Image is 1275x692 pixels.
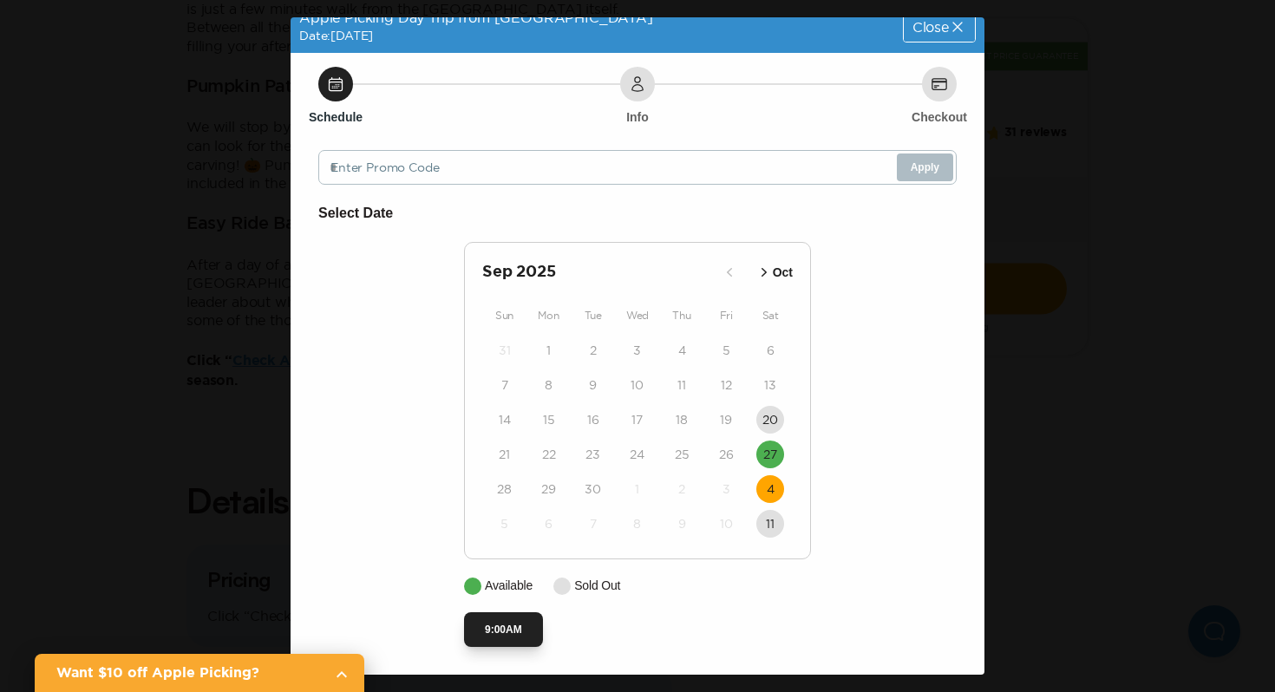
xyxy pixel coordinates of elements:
[491,371,519,399] button: 7
[499,342,511,359] time: 31
[767,480,775,498] time: 4
[585,446,600,463] time: 23
[912,108,967,126] h6: Checkout
[756,441,784,468] button: 27
[721,376,732,394] time: 12
[491,510,519,538] button: 5
[579,441,607,468] button: 23
[35,654,364,692] a: Want $10 off Apple Picking?
[624,371,651,399] button: 10
[624,475,651,503] button: 1
[299,10,653,25] span: Apple Picking Day Trip from [GEOGRAPHIC_DATA]
[535,406,563,434] button: 15
[571,305,615,326] div: Tue
[912,20,949,34] span: Close
[668,406,696,434] button: 18
[677,376,686,394] time: 11
[668,371,696,399] button: 11
[615,305,659,326] div: Wed
[678,480,685,498] time: 2
[579,371,607,399] button: 9
[587,411,599,428] time: 16
[482,305,526,326] div: Sun
[767,342,775,359] time: 6
[309,108,363,126] h6: Schedule
[318,202,957,225] h6: Select Date
[56,663,321,683] h2: Want $10 off Apple Picking?
[712,371,740,399] button: 12
[712,510,740,538] button: 10
[722,342,730,359] time: 5
[712,406,740,434] button: 19
[482,260,716,284] h2: Sep 2025
[491,336,519,364] button: 31
[579,510,607,538] button: 7
[491,406,519,434] button: 14
[722,480,730,498] time: 3
[631,376,644,394] time: 10
[704,305,749,326] div: Fri
[712,441,740,468] button: 26
[766,515,775,532] time: 11
[675,446,690,463] time: 25
[631,411,643,428] time: 17
[624,441,651,468] button: 24
[712,475,740,503] button: 3
[499,411,511,428] time: 14
[535,441,563,468] button: 22
[464,612,543,647] button: 9:00AM
[535,371,563,399] button: 8
[668,336,696,364] button: 4
[763,446,777,463] time: 27
[630,446,644,463] time: 24
[624,336,651,364] button: 3
[535,510,563,538] button: 6
[720,515,733,532] time: 10
[543,411,555,428] time: 15
[676,411,688,428] time: 18
[624,510,651,538] button: 8
[589,376,597,394] time: 9
[485,577,533,595] p: Available
[491,475,519,503] button: 28
[590,342,597,359] time: 2
[501,376,508,394] time: 7
[535,336,563,364] button: 1
[526,305,571,326] div: Mon
[541,480,556,498] time: 29
[579,336,607,364] button: 2
[712,336,740,364] button: 5
[764,376,776,394] time: 13
[750,258,798,287] button: Oct
[762,411,778,428] time: 20
[491,441,519,468] button: 21
[635,480,639,498] time: 1
[624,406,651,434] button: 17
[678,342,686,359] time: 4
[535,475,563,503] button: 29
[660,305,704,326] div: Thu
[546,342,551,359] time: 1
[545,515,552,532] time: 6
[756,371,784,399] button: 13
[626,108,649,126] h6: Info
[756,336,784,364] button: 6
[585,480,601,498] time: 30
[579,475,607,503] button: 30
[756,406,784,434] button: 20
[756,510,784,538] button: 11
[749,305,793,326] div: Sat
[633,342,641,359] time: 3
[719,446,734,463] time: 26
[668,510,696,538] button: 9
[500,515,508,532] time: 5
[497,480,512,498] time: 28
[590,515,597,532] time: 7
[579,406,607,434] button: 16
[574,577,620,595] p: Sold Out
[668,475,696,503] button: 2
[545,376,552,394] time: 8
[542,446,556,463] time: 22
[299,29,373,42] span: Date: [DATE]
[633,515,641,532] time: 8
